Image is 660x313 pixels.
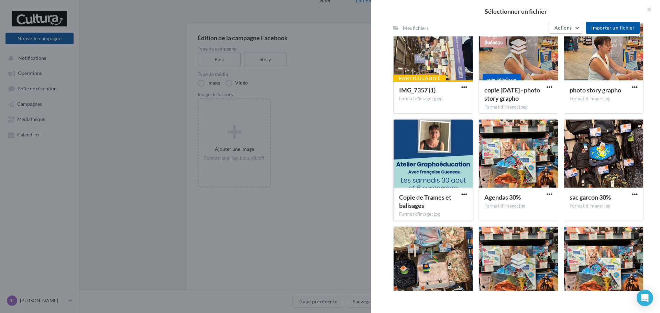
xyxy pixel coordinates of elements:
[382,8,649,14] h2: Sélectionner un fichier
[570,193,611,201] span: sac garcon 30%
[554,25,572,31] span: Actions
[586,22,640,34] button: Importer un fichier
[484,203,552,209] div: Format d'image: jpg
[570,96,638,102] div: Format d'image: jpg
[399,211,467,217] div: Format d'image: jpg
[637,290,653,306] div: Open Intercom Messenger
[393,75,446,82] div: Particularité
[570,86,621,94] span: photo story grapho
[484,86,540,102] span: copie 30-08-2025 - photo story grapho
[484,104,552,110] div: Format d'image: jpeg
[399,96,467,102] div: Format d'image: jpeg
[399,86,436,94] span: IMG_7357 (1)
[570,203,638,209] div: Format d'image: jpg
[399,193,451,209] span: Copie de Trames et balisages
[484,193,521,201] span: Agendas 30%
[591,25,635,31] span: Importer un fichier
[403,25,429,32] div: Mes fichiers
[549,22,583,34] button: Actions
